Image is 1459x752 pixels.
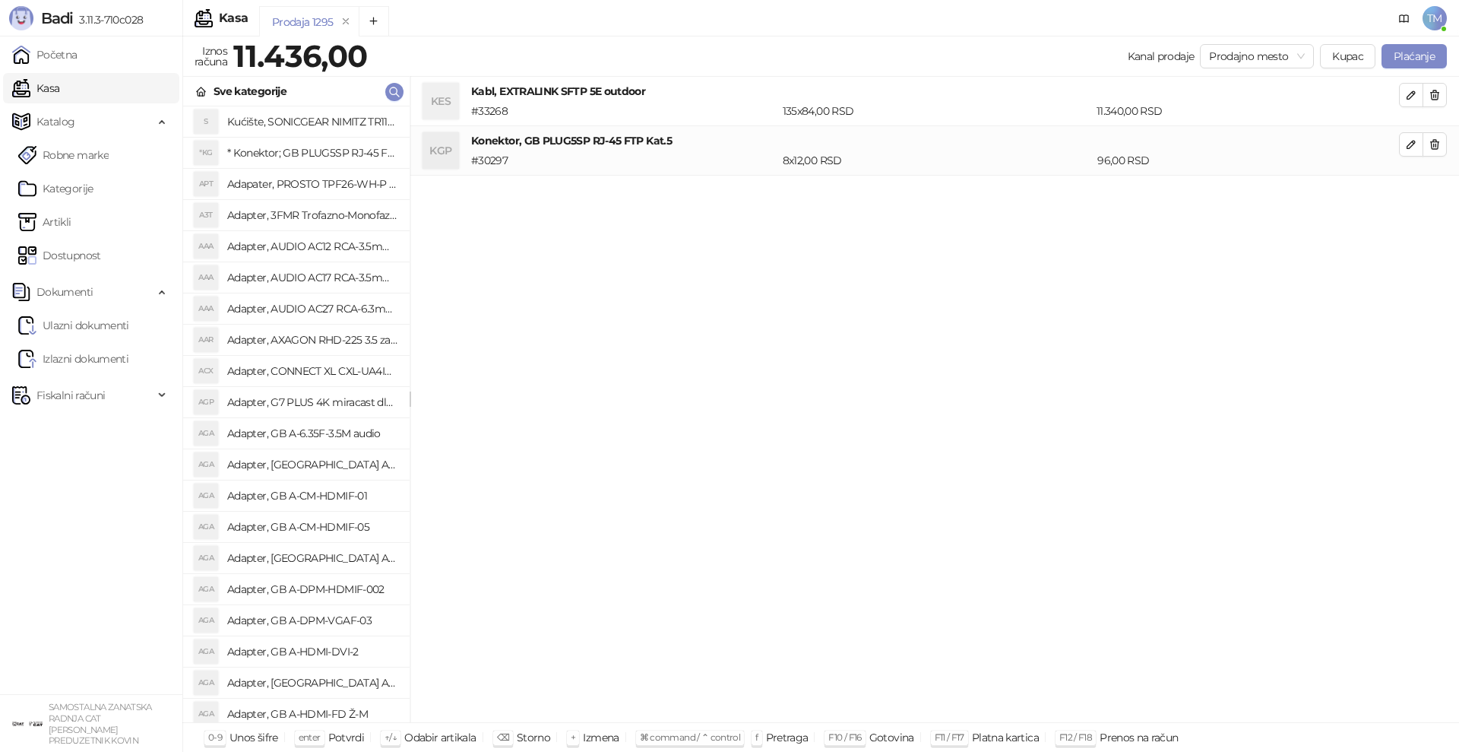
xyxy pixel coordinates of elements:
[18,310,129,341] a: Ulazni dokumentiUlazni dokumenti
[227,639,397,664] h4: Adapter, GB A-HDMI-DVI-2
[194,297,218,321] div: AAA
[1392,6,1416,30] a: Dokumentacija
[1100,728,1178,747] div: Prenos na račun
[227,297,397,321] h4: Adapter, AUDIO AC27 RCA-6.3mm stereo
[385,731,397,743] span: ↑/↓
[583,728,619,747] div: Izmena
[36,106,75,137] span: Katalog
[227,452,397,477] h4: Adapter, [GEOGRAPHIC_DATA] A-AC-UKEU-001 UK na EU 7.5A
[227,234,397,259] h4: Adapter, AUDIO AC12 RCA-3.5mm mono
[227,515,397,539] h4: Adapter, GB A-CM-HDMIF-05
[227,390,397,414] h4: Adapter, G7 PLUS 4K miracast dlna airplay za TV
[229,728,278,747] div: Unos šifre
[1059,731,1092,743] span: F12 / F18
[233,37,367,75] strong: 11.436,00
[272,14,333,30] div: Prodaja 1295
[471,132,1399,149] h4: Konektor, GB PLUG5SP RJ-45 FTP Kat.5
[12,709,43,739] img: 64x64-companyLogo-ae27db6e-dfce-48a1-b68e-83471bd1bffd.png
[194,421,218,446] div: AGA
[423,132,459,169] div: KGP
[1423,6,1447,30] span: TM
[36,277,93,307] span: Dokumenti
[755,731,758,743] span: f
[194,109,218,134] div: S
[468,103,780,119] div: # 33268
[12,40,78,70] a: Početna
[935,731,964,743] span: F11 / F17
[9,6,33,30] img: Logo
[766,728,809,747] div: Pretraga
[328,728,365,747] div: Potvrdi
[227,109,397,134] h4: Kućište, SONICGEAR NIMITZ TR1100 belo BEZ napajanja
[869,728,914,747] div: Gotovina
[299,731,321,743] span: enter
[1128,48,1195,65] div: Kanal prodaje
[1320,44,1375,68] button: Kupac
[194,452,218,477] div: AGA
[1381,44,1447,68] button: Plaćanje
[571,731,575,743] span: +
[640,731,741,743] span: ⌘ command / ⌃ control
[359,6,389,36] button: Add tab
[36,380,105,411] span: Fiskalni računi
[191,41,230,71] div: Iznos računa
[227,421,397,446] h4: Adapter, GB A-6.35F-3.5M audio
[194,546,218,570] div: AGA
[194,639,218,664] div: AGA
[227,359,397,383] h4: Adapter, CONNECT XL CXL-UA4IN1 putni univerzalni
[227,671,397,695] h4: Adapter, [GEOGRAPHIC_DATA] A-HDMI-FC Ž-M
[1094,152,1402,169] div: 96,00 RSD
[194,265,218,290] div: AAA
[194,484,218,508] div: AGA
[183,106,410,722] div: grid
[1093,103,1402,119] div: 11.340,00 RSD
[194,203,218,227] div: A3T
[227,265,397,290] h4: Adapter, AUDIO AC17 RCA-3.5mm stereo
[194,671,218,695] div: AGA
[194,577,218,601] div: AGA
[227,203,397,227] h4: Adapter, 3FMR Trofazno-Monofazni
[18,140,109,170] a: Robne marke
[227,702,397,726] h4: Adapter, GB A-HDMI-FD Ž-M
[227,546,397,570] h4: Adapter, [GEOGRAPHIC_DATA] A-CMU3-LAN-05 hub
[404,728,476,747] div: Odabir artikala
[18,240,101,271] a: Dostupnost
[194,234,218,259] div: AAA
[227,577,397,601] h4: Adapter, GB A-DPM-HDMIF-002
[497,731,509,743] span: ⌫
[227,141,397,165] h4: * Konektor; GB PLUG5SP RJ-45 FTP Kat.5
[18,173,93,204] a: Kategorije
[780,152,1095,169] div: 8 x 12,00 RSD
[194,608,218,633] div: AGA
[18,207,71,237] a: ArtikliArtikli
[780,103,1093,119] div: 135 x 84,00 RSD
[194,172,218,196] div: APT
[12,73,59,103] a: Kasa
[18,344,128,374] a: Izlazni dokumenti
[49,702,152,746] small: SAMOSTALNA ZANATSKA RADNJA CAT [PERSON_NAME] PREDUZETNIK KOVIN
[227,172,397,196] h4: Adapater, PROSTO TPF26-WH-P razdelnik
[227,608,397,633] h4: Adapter, GB A-DPM-VGAF-03
[194,359,218,383] div: ACX
[227,484,397,508] h4: Adapter, GB A-CM-HDMIF-01
[208,731,222,743] span: 0-9
[468,152,780,169] div: # 30297
[517,728,550,747] div: Storno
[41,9,73,27] span: Badi
[828,731,861,743] span: F10 / F16
[227,328,397,352] h4: Adapter, AXAGON RHD-225 3.5 za 2x2.5
[73,13,143,27] span: 3.11.3-710c028
[194,328,218,352] div: AAR
[336,15,356,28] button: remove
[219,12,248,24] div: Kasa
[471,83,1399,100] h4: Kabl, EXTRALINK SFTP 5E outdoor
[972,728,1039,747] div: Platna kartica
[214,83,286,100] div: Sve kategorije
[423,83,459,119] div: KES
[194,390,218,414] div: AGP
[194,702,218,726] div: AGA
[1209,45,1305,68] span: Prodajno mesto
[194,515,218,539] div: AGA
